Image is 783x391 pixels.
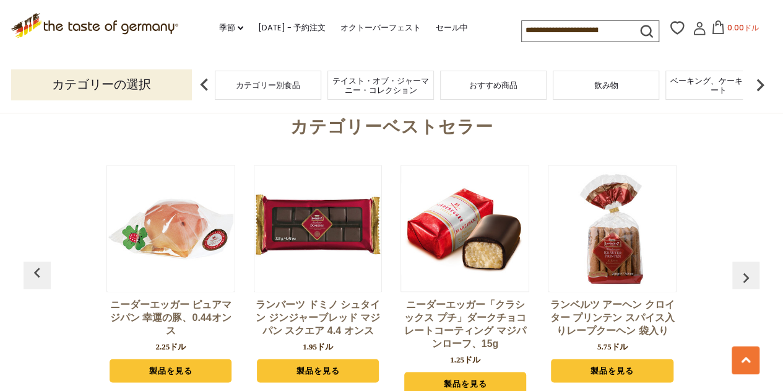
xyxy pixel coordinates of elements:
font: 0.00ドル [727,22,759,33]
a: おすすめ商品 [469,81,517,90]
font: セール中 [436,22,468,33]
font: 製品を見る [443,379,487,388]
a: オクトーバーフェスト [340,21,421,35]
font: ニーダーエッガー ピュアマジパン 幸運の豚、0.44オンス [110,299,231,335]
a: ランベルツ アーヘン クロイター プリンテン スパイス入りレープクーヘン 袋入り [548,298,677,337]
font: ランバーツ ドミノ シュタイン ジンジャーブレッド マジパン スクエア 4.4 オンス [256,299,380,335]
font: カテゴリーベストセラー [290,117,493,136]
a: 製品を見る [257,359,379,382]
font: カテゴリー別食品 [236,79,300,91]
button: 0.00ドル [709,20,761,39]
a: ベーキング、ケーキ、デザート [669,76,768,95]
font: 2.25ドル [155,341,186,351]
img: ランバーツ ドミノ シュタイン ジンジャーブレッド マジパン スクエア 4.4 オンス [255,165,381,291]
img: 前の矢印 [736,268,756,288]
img: 前の矢印 [27,263,47,283]
a: 製品を見る [551,359,673,382]
font: おすすめ商品 [469,79,517,91]
img: ニーダーエッガー [401,183,529,275]
font: 製品を見る [296,366,340,375]
a: セール中 [436,21,468,35]
font: 5.75ドル [597,341,628,351]
font: [DATE] - 予約注文 [258,22,326,33]
img: 前の矢印 [192,72,217,97]
font: オクトーバーフェスト [340,22,421,33]
font: 飲み物 [594,79,618,91]
font: 1.25ドル [450,354,480,364]
a: 製品を見る [110,359,231,382]
img: 次の矢印 [748,72,772,97]
font: ベーキング、ケーキ、デザート [670,75,767,96]
img: ニーダーエッガー ピュアマジパン 幸運の豚、0.44オンス [108,165,233,291]
font: ニーダーエッガー「クラシックス プチ」ダークチョコレートコーティング マジパンローフ、15g [404,299,526,348]
a: 飲み物 [594,81,618,90]
a: [DATE] - 予約注文 [258,21,326,35]
a: カテゴリー別食品 [236,81,300,90]
a: ニーダーエッガー「クラシックス プチ」ダークチョコレートコーティング マジパンローフ、15g [400,298,529,350]
font: カテゴリーの選択 [52,76,151,93]
a: ニーダーエッガー ピュアマジパン 幸運の豚、0.44オンス [106,298,235,337]
font: 製品を見る [149,366,193,375]
font: テイスト・オブ・ジャーマニー・コレクション [332,75,429,96]
font: 製品を見る [590,366,634,375]
a: テイスト・オブ・ジャーマニー・コレクション [331,76,430,95]
font: 1.95ドル [303,341,333,351]
font: ランベルツ アーヘン クロイター プリンテン スパイス入りレープクーヘン 袋入り [550,299,675,335]
a: 季節 [219,21,243,35]
img: ランベルツ アーヘン クロイター プリンテン スパイス入りレープクーヘン 袋入り [550,165,675,291]
font: 季節 [219,22,235,33]
a: ランバーツ ドミノ シュタイン ジンジャーブレッド マジパン スクエア 4.4 オンス [254,298,383,337]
